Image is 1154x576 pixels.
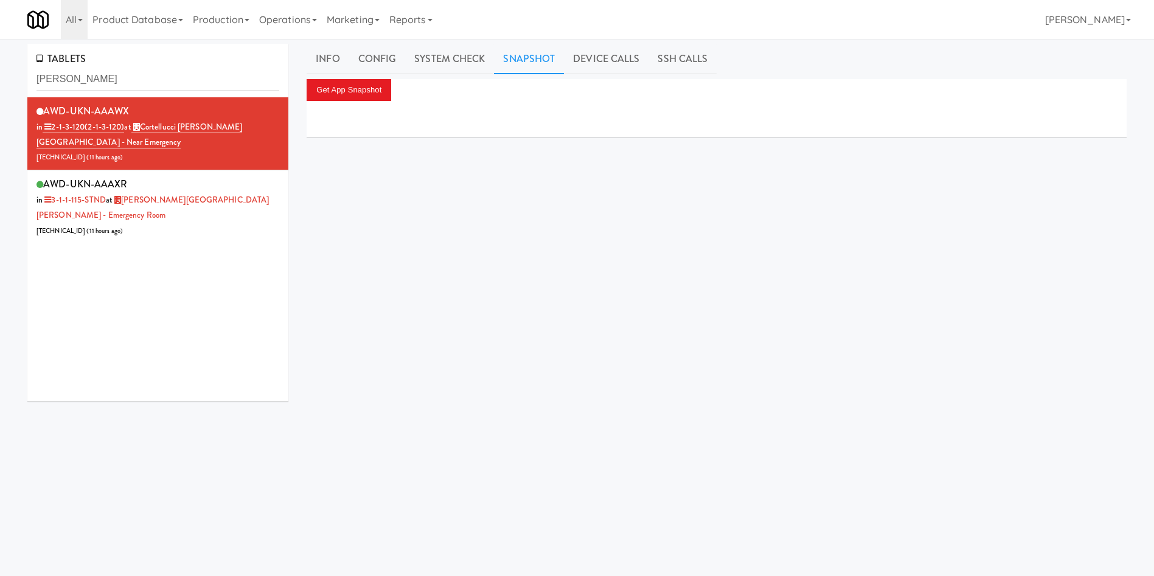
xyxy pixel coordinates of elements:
[349,44,406,74] a: Config
[307,44,349,74] a: Info
[36,68,279,91] input: Search tablets
[43,121,124,133] a: 2-1-3-120(2-1-3-120)
[648,44,717,74] a: SSH Calls
[43,104,129,118] span: AWD-UKN-AAAWX
[43,177,127,191] span: AWD-UKN-AAAXR
[405,44,494,74] a: System Check
[43,194,106,206] a: 3-1-1-115-STND
[27,9,49,30] img: Micromart
[36,194,269,221] a: [PERSON_NAME][GEOGRAPHIC_DATA][PERSON_NAME] - Emergency Room
[89,226,120,235] span: 11 hours ago
[36,226,123,235] span: [TECHNICAL_ID] ( )
[85,121,124,133] span: (2-1-3-120)
[36,121,242,148] span: at
[36,194,269,221] span: at
[36,121,242,148] a: Cortellucci [PERSON_NAME][GEOGRAPHIC_DATA] - near Emergency
[307,79,391,101] button: Get App Snapshot
[36,153,123,162] span: [TECHNICAL_ID] ( )
[36,52,86,66] span: TABLETS
[36,121,124,133] span: in
[564,44,648,74] a: Device Calls
[494,44,564,74] a: Snapshot
[27,170,288,243] li: AWD-UKN-AAAXRin 3-1-1-115-STNDat [PERSON_NAME][GEOGRAPHIC_DATA][PERSON_NAME] - Emergency Room[TEC...
[89,153,120,162] span: 11 hours ago
[27,97,288,170] li: AWD-UKN-AAAWXin 2-1-3-120(2-1-3-120)at Cortellucci [PERSON_NAME][GEOGRAPHIC_DATA] - near Emergenc...
[36,194,106,206] span: in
